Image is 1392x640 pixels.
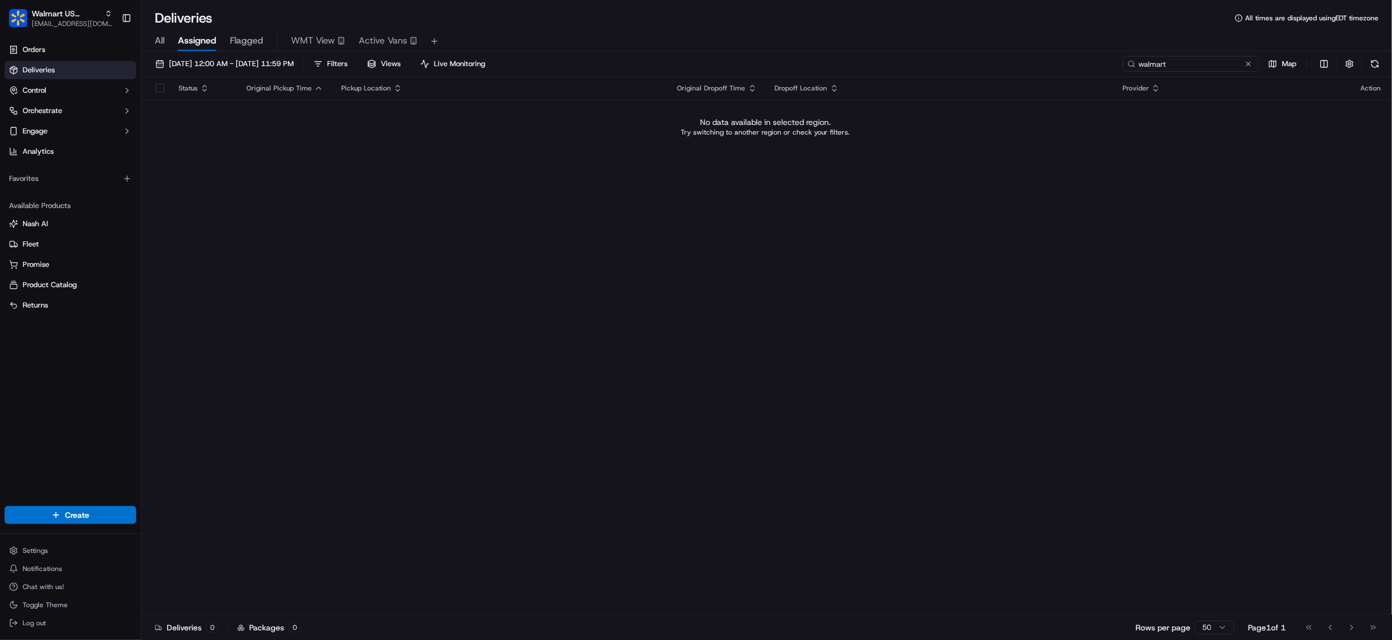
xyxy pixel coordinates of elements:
div: Deliveries [155,622,219,633]
img: 1736555255976-a54dd68f-1ca7-489b-9aae-adbdc363a1c4 [11,109,32,129]
button: [EMAIL_ADDRESS][DOMAIN_NAME] [32,19,112,28]
span: Status [179,84,198,93]
button: Create [5,506,136,524]
span: Settings [23,546,48,555]
img: Nash [11,12,34,34]
button: Settings [5,543,136,559]
a: Returns [9,300,132,310]
span: Knowledge Base [23,165,86,176]
button: Control [5,81,136,100]
div: 📗 [11,166,20,175]
span: All times are displayed using EDT timezone [1245,14,1378,23]
a: Product Catalog [9,280,132,290]
div: 💻 [95,166,105,175]
button: Filters [308,56,353,72]
a: Fleet [9,239,132,249]
img: Walmart US Stores [9,9,27,27]
input: Type to search [1123,56,1259,72]
div: 0 [206,622,219,633]
span: Log out [23,619,46,628]
button: Notifications [5,561,136,577]
span: Active Vans [359,34,407,47]
span: Original Pickup Time [246,84,312,93]
div: 0 [289,622,301,633]
span: All [155,34,164,47]
p: No data available in selected region. [701,116,831,128]
span: Original Dropoff Time [677,84,746,93]
p: Welcome 👋 [11,46,206,64]
button: Orchestrate [5,102,136,120]
div: Action [1360,84,1381,93]
span: API Documentation [107,165,181,176]
a: Deliveries [5,61,136,79]
button: Promise [5,256,136,274]
span: Views [381,59,401,69]
span: [DATE] 12:00 AM - [DATE] 11:59 PM [169,59,294,69]
span: Nash AI [23,219,48,229]
button: Fleet [5,235,136,253]
span: Product Catalog [23,280,77,290]
button: Nash AI [5,215,136,233]
span: Live Monitoring [434,59,485,69]
span: Notifications [23,564,62,573]
span: Fleet [23,239,39,249]
span: Control [23,85,46,96]
span: Deliveries [23,65,55,75]
span: Flagged [230,34,263,47]
span: Promise [23,260,49,270]
div: Page 1 of 1 [1248,622,1286,633]
a: Powered byPylon [80,192,137,201]
span: Orchestrate [23,106,62,116]
span: Filters [327,59,347,69]
button: Returns [5,296,136,314]
span: Analytics [23,146,54,157]
button: Chat with us! [5,579,136,595]
button: Walmart US Stores [32,8,100,19]
p: Rows per page [1136,622,1190,633]
p: Try switching to another region or check your filters. [681,128,850,137]
button: Views [362,56,406,72]
span: Dropoff Location [775,84,828,93]
input: Got a question? Start typing here... [29,73,203,85]
button: Engage [5,122,136,140]
span: Orders [23,45,45,55]
button: Log out [5,615,136,631]
a: Orders [5,41,136,59]
span: Chat with us! [23,582,64,591]
div: Available Products [5,197,136,215]
span: Pylon [112,192,137,201]
span: Assigned [178,34,216,47]
a: Promise [9,260,132,270]
button: [DATE] 12:00 AM - [DATE] 11:59 PM [150,56,299,72]
span: Toggle Theme [23,600,68,609]
span: Engage [23,126,47,136]
button: Start new chat [192,112,206,126]
div: Start new chat [38,109,185,120]
a: Nash AI [9,219,132,229]
div: Packages [237,622,301,633]
span: Create [65,509,89,521]
button: Walmart US StoresWalmart US Stores[EMAIL_ADDRESS][DOMAIN_NAME] [5,5,117,32]
h1: Deliveries [155,9,212,27]
a: Analytics [5,142,136,161]
button: Map [1263,56,1302,72]
span: WMT View [291,34,335,47]
a: 💻API Documentation [91,160,186,180]
a: 📗Knowledge Base [7,160,91,180]
button: Toggle Theme [5,597,136,613]
span: Returns [23,300,48,310]
span: Pickup Location [341,84,391,93]
div: Favorites [5,170,136,188]
button: Product Catalog [5,276,136,294]
div: We're available if you need us! [38,120,143,129]
button: Refresh [1367,56,1383,72]
span: Provider [1123,84,1149,93]
span: Map [1282,59,1297,69]
button: Live Monitoring [415,56,490,72]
